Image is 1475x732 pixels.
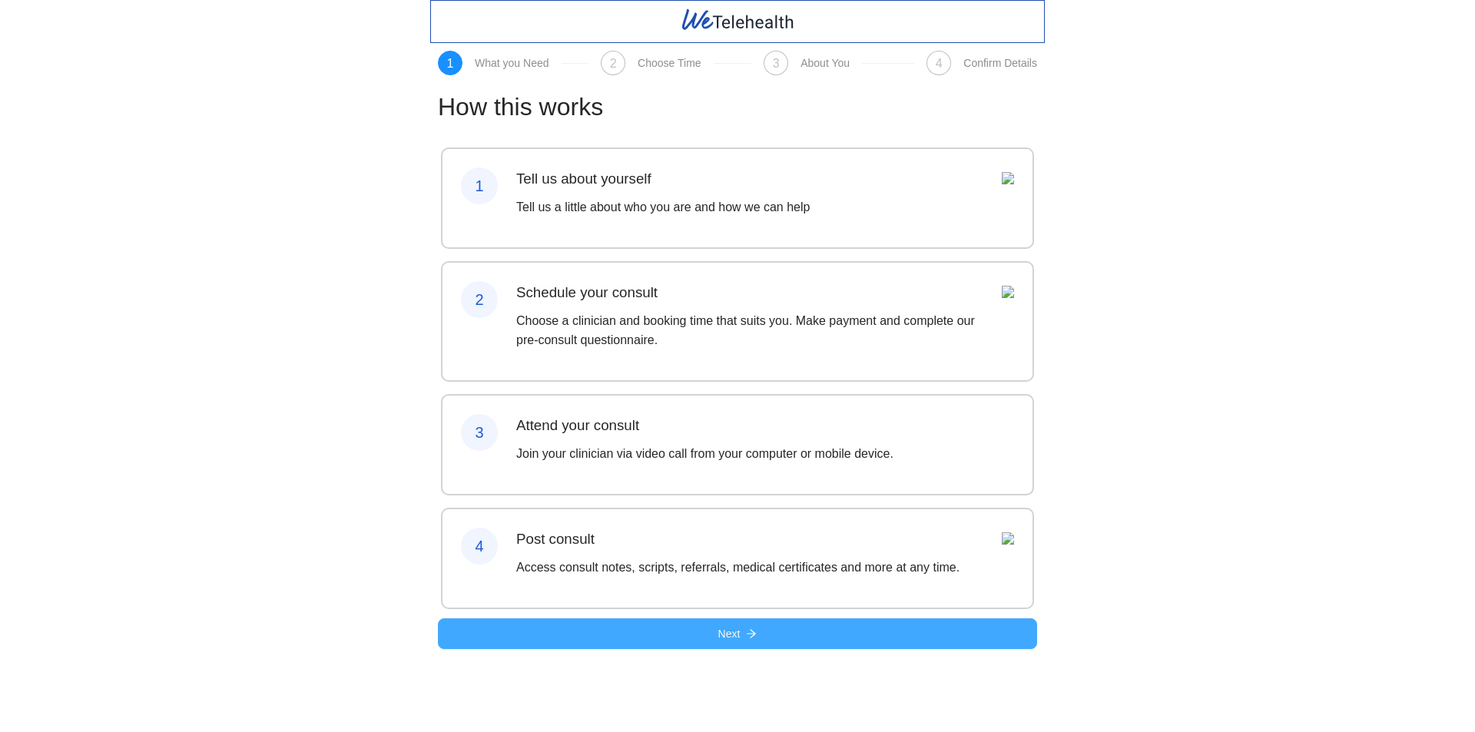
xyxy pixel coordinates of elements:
[800,57,850,69] div: About You
[516,281,983,303] h3: Schedule your consult
[461,528,498,565] div: 4
[516,167,810,190] h3: Tell us about yourself
[963,57,1037,69] div: Confirm Details
[461,167,498,204] div: 1
[1002,532,1014,545] img: Assets%2FWeTelehealthBookingWizard%2FDALL%C2%B7E%202023-02-07%2022.00.43%20-%20minimalist%20blue%...
[718,625,741,642] span: Next
[746,628,757,641] span: arrow-right
[610,57,617,70] span: 2
[1002,286,1014,298] img: Assets%2FWeTelehealthBookingWizard%2FDALL%C2%B7E%202023-02-07%2021.21.44%20-%20minimalist%20blue%...
[475,57,549,69] div: What you Need
[516,444,893,463] p: Join your clinician via video call from your computer or mobile device.
[516,311,983,349] p: Choose a clinician and booking time that suits you. Make payment and complete our pre-consult que...
[773,57,780,70] span: 3
[447,57,454,70] span: 1
[461,414,498,451] div: 3
[516,558,960,577] p: Access consult notes, scripts, referrals, medical certificates and more at any time.
[516,197,810,217] p: Tell us a little about who you are and how we can help
[438,88,1037,126] h1: How this works
[1002,172,1014,184] img: Assets%2FWeTelehealthBookingWizard%2FDALL%C2%B7E%202023-02-07%2021.19.39%20-%20minimalist%20blue%...
[461,281,498,318] div: 2
[638,57,701,69] div: Choose Time
[438,618,1037,649] button: Nextarrow-right
[516,528,960,550] h3: Post consult
[680,7,796,32] img: WeTelehealth
[936,57,943,70] span: 4
[516,414,893,436] h3: Attend your consult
